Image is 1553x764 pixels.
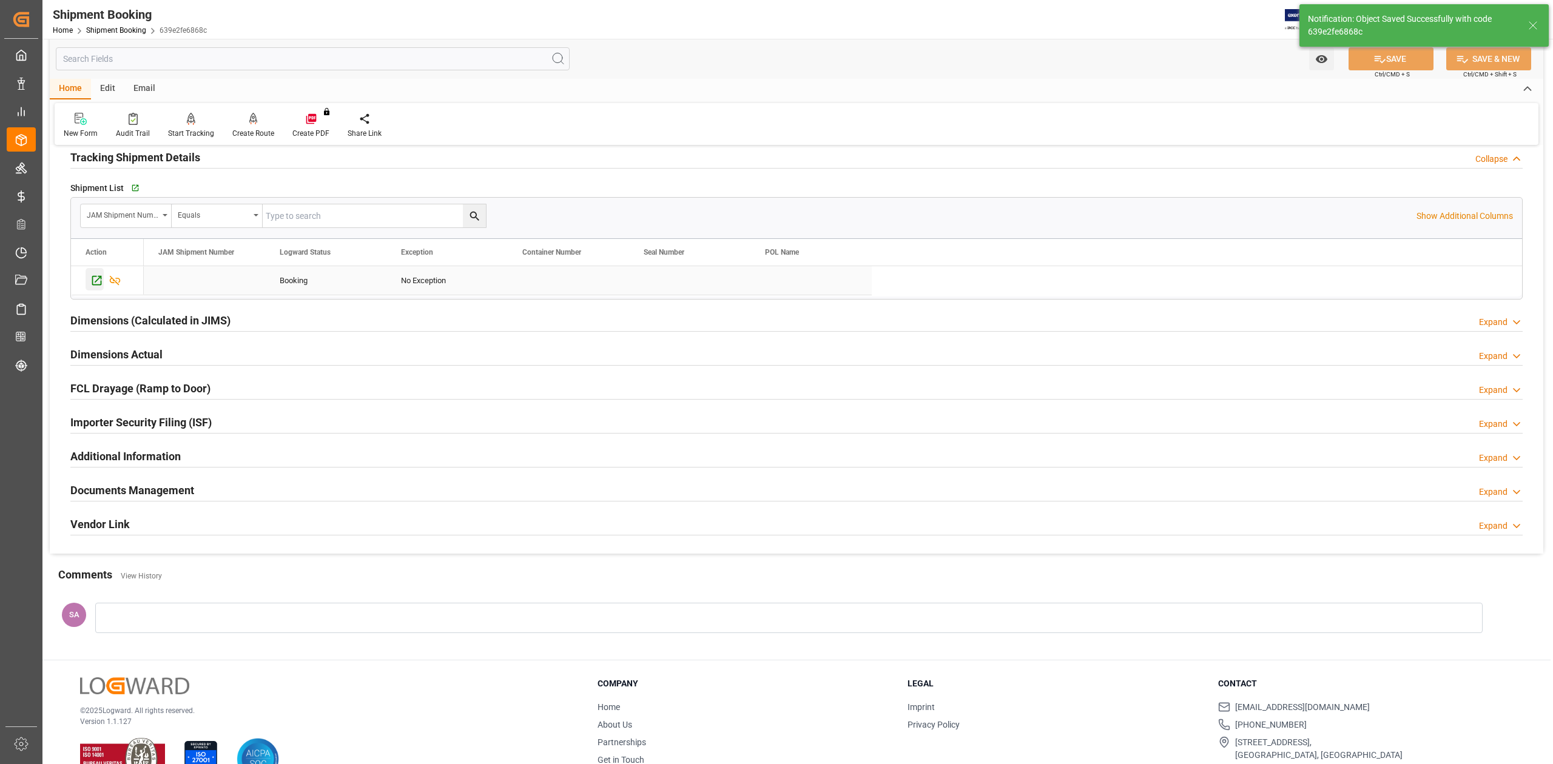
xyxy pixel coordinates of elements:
span: Exception [401,248,433,256]
p: © 2025 Logward. All rights reserved. [80,705,567,716]
p: Show Additional Columns [1417,210,1513,223]
span: [STREET_ADDRESS], [GEOGRAPHIC_DATA], [GEOGRAPHIC_DATA] [1235,736,1403,762]
h2: Additional Information [70,448,181,464]
img: Exertis%20JAM%20-%20Email%20Logo.jpg_1722504956.jpg [1285,9,1327,30]
h3: Legal [908,677,1202,690]
div: Notification: Object Saved Successfully with code 639e2fe6868c [1308,13,1517,38]
div: Shipment Booking [53,5,207,24]
div: Expand [1479,452,1508,464]
input: Type to search [263,204,486,227]
input: Search Fields [56,47,570,70]
a: About Us [598,720,632,729]
a: Home [598,702,620,712]
button: open menu [1309,47,1334,70]
div: Collapse [1475,153,1508,166]
h3: Company [598,677,892,690]
span: Shipment List [70,182,124,195]
span: Ctrl/CMD + Shift + S [1463,70,1517,79]
h2: Vendor Link [70,516,130,532]
div: Expand [1479,384,1508,397]
span: Seal Number [644,248,684,256]
h2: Comments [58,566,112,583]
span: [EMAIL_ADDRESS][DOMAIN_NAME] [1235,701,1370,714]
div: Expand [1479,350,1508,363]
div: Action [86,248,107,256]
button: search button [463,204,486,227]
a: Partnerships [598,737,646,747]
div: Expand [1479,316,1508,329]
div: Create Route [232,128,274,139]
span: POL Name [765,248,799,256]
div: Equals [178,207,249,221]
a: Privacy Policy [908,720,960,729]
div: New Form [64,128,98,139]
div: Expand [1479,418,1508,431]
div: Expand [1479,486,1508,498]
span: Container Number [522,248,581,256]
div: Start Tracking [168,128,214,139]
div: JAM Shipment Number [87,207,158,221]
button: SAVE & NEW [1446,47,1531,70]
div: No Exception [401,267,493,295]
h2: FCL Drayage (Ramp to Door) [70,380,211,397]
button: open menu [172,204,263,227]
p: Version 1.1.127 [80,716,567,727]
div: Expand [1479,520,1508,532]
div: Booking [280,267,372,295]
div: Press SPACE to select this row. [144,266,872,295]
h2: Dimensions Actual [70,346,163,363]
div: Share Link [348,128,382,139]
span: SA [69,610,79,619]
div: Home [50,79,91,99]
h2: Tracking Shipment Details [70,149,200,166]
span: [PHONE_NUMBER] [1235,719,1307,731]
h2: Dimensions (Calculated in JIMS) [70,312,231,329]
button: open menu [81,204,172,227]
a: Shipment Booking [86,26,146,35]
div: Email [124,79,164,99]
a: Home [53,26,73,35]
span: Logward Status [280,248,331,256]
h2: Importer Security Filing (ISF) [70,414,212,431]
h3: Contact [1218,677,1513,690]
a: View History [121,572,162,580]
div: Audit Trail [116,128,150,139]
div: Edit [91,79,124,99]
a: Imprint [908,702,935,712]
h2: Documents Management [70,482,194,498]
span: JAM Shipment Number [158,248,234,256]
div: Press SPACE to select this row. [71,266,144,295]
button: SAVE [1349,47,1433,70]
img: Logward Logo [80,677,189,695]
span: Ctrl/CMD + S [1375,70,1410,79]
